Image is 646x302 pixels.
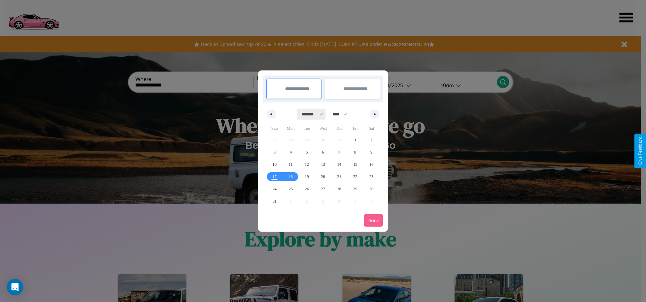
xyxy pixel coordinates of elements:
[363,123,379,134] span: Sat
[272,183,277,195] span: 24
[267,183,283,195] button: 24
[331,158,347,171] button: 14
[369,158,374,171] span: 16
[337,158,341,171] span: 14
[363,183,379,195] button: 30
[7,279,23,295] div: Open Intercom Messenger
[354,134,356,146] span: 1
[337,183,341,195] span: 28
[267,146,283,158] button: 3
[347,171,363,183] button: 22
[363,134,379,146] button: 2
[305,183,309,195] span: 26
[347,123,363,134] span: Fri
[364,214,383,227] button: Done
[321,171,325,183] span: 20
[353,171,357,183] span: 22
[347,183,363,195] button: 29
[331,171,347,183] button: 21
[299,158,315,171] button: 12
[267,195,283,207] button: 31
[289,158,293,171] span: 11
[273,146,275,158] span: 3
[322,146,324,158] span: 6
[331,183,347,195] button: 28
[331,123,347,134] span: Thu
[321,183,325,195] span: 27
[347,158,363,171] button: 15
[347,146,363,158] button: 8
[363,158,379,171] button: 16
[315,158,331,171] button: 13
[337,171,341,183] span: 21
[638,137,643,165] div: Give Feedback
[353,158,357,171] span: 15
[315,146,331,158] button: 6
[305,158,309,171] span: 12
[299,123,315,134] span: Tue
[299,183,315,195] button: 26
[315,123,331,134] span: Wed
[272,195,277,207] span: 31
[283,171,299,183] button: 18
[315,183,331,195] button: 27
[272,158,277,171] span: 10
[283,183,299,195] button: 25
[321,158,325,171] span: 13
[267,171,283,183] button: 17
[353,183,357,195] span: 29
[299,146,315,158] button: 5
[283,146,299,158] button: 4
[289,183,293,195] span: 25
[267,123,283,134] span: Sun
[338,146,340,158] span: 7
[290,146,292,158] span: 4
[289,171,293,183] span: 18
[369,171,374,183] span: 23
[305,171,309,183] span: 19
[363,171,379,183] button: 23
[306,146,308,158] span: 5
[272,171,277,183] span: 17
[299,171,315,183] button: 19
[267,158,283,171] button: 10
[347,134,363,146] button: 1
[371,134,373,146] span: 2
[283,158,299,171] button: 11
[371,146,373,158] span: 9
[369,183,374,195] span: 30
[363,146,379,158] button: 9
[331,146,347,158] button: 7
[283,123,299,134] span: Mon
[354,146,356,158] span: 8
[315,171,331,183] button: 20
